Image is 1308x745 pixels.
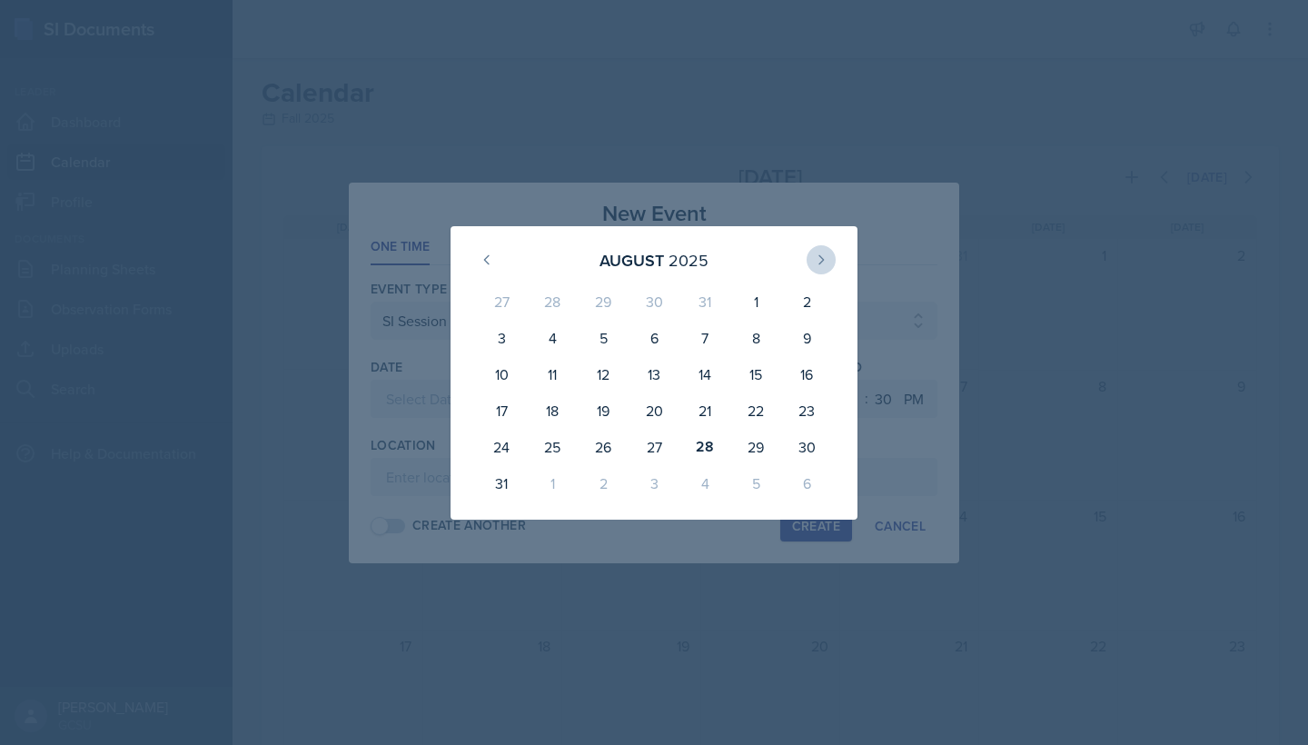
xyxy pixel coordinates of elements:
div: 8 [730,320,781,356]
div: 13 [629,356,679,392]
div: 6 [781,465,832,502]
div: 2025 [669,248,708,273]
div: 23 [781,392,832,429]
div: 28 [527,283,578,320]
div: 31 [679,283,730,320]
div: 29 [578,283,629,320]
div: 25 [527,429,578,465]
div: 2 [781,283,832,320]
div: 14 [679,356,730,392]
div: 18 [527,392,578,429]
div: 4 [527,320,578,356]
div: 9 [781,320,832,356]
div: 29 [730,429,781,465]
div: 5 [730,465,781,502]
div: 2 [578,465,629,502]
div: 1 [527,465,578,502]
div: 5 [578,320,629,356]
div: 27 [629,429,679,465]
div: 21 [679,392,730,429]
div: 30 [781,429,832,465]
div: August [599,248,664,273]
div: 30 [629,283,679,320]
div: 7 [679,320,730,356]
div: 16 [781,356,832,392]
div: 22 [730,392,781,429]
div: 31 [476,465,527,502]
div: 3 [629,465,679,502]
div: 28 [679,429,730,465]
div: 17 [476,392,527,429]
div: 1 [730,283,781,320]
div: 4 [679,465,730,502]
div: 15 [730,356,781,392]
div: 26 [578,429,629,465]
div: 12 [578,356,629,392]
div: 24 [476,429,527,465]
div: 19 [578,392,629,429]
div: 27 [476,283,527,320]
div: 11 [527,356,578,392]
div: 6 [629,320,679,356]
div: 3 [476,320,527,356]
div: 20 [629,392,679,429]
div: 10 [476,356,527,392]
